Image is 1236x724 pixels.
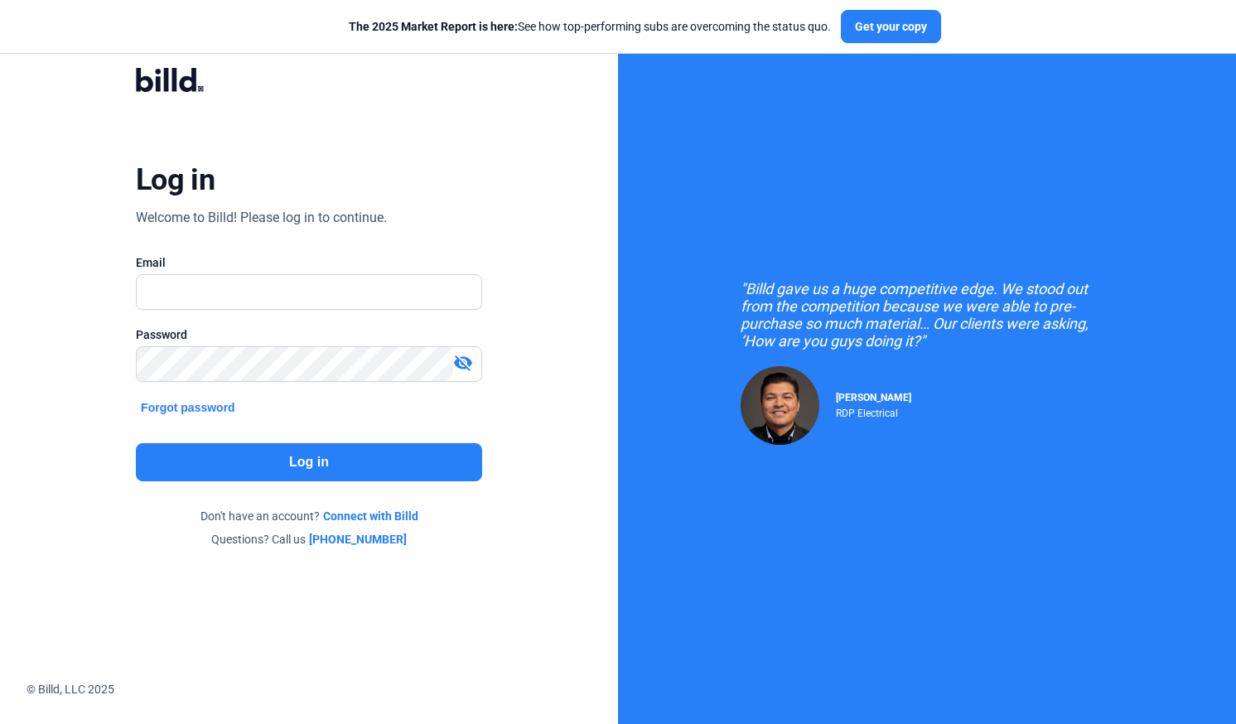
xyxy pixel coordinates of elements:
[136,326,482,343] div: Password
[453,353,473,373] mat-icon: visibility_off
[136,443,482,481] button: Log in
[841,10,941,43] button: Get your copy
[136,208,387,228] div: Welcome to Billd! Please log in to continue.
[309,531,407,548] a: [PHONE_NUMBER]
[136,162,215,198] div: Log in
[136,254,482,271] div: Email
[741,366,819,445] img: Raul Pacheco
[836,403,911,419] div: RDP Electrical
[349,18,831,35] div: See how top-performing subs are overcoming the status quo.
[136,508,482,524] div: Don't have an account?
[349,20,518,33] span: The 2025 Market Report is here:
[323,508,418,524] a: Connect with Billd
[836,392,911,403] span: [PERSON_NAME]
[136,398,240,417] button: Forgot password
[741,280,1113,350] div: "Billd gave us a huge competitive edge. We stood out from the competition because we were able to...
[136,531,482,548] div: Questions? Call us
